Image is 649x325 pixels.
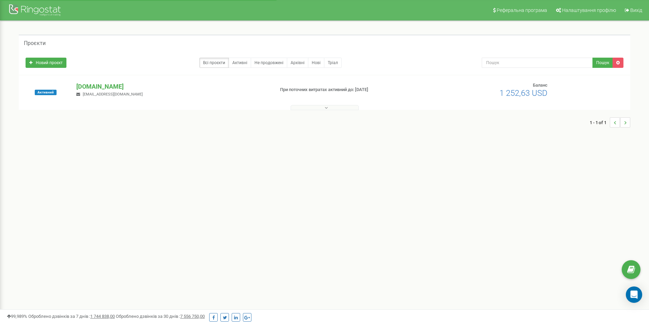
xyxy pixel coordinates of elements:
a: Тріал [324,58,342,68]
span: Баланс [533,83,547,88]
a: Новий проєкт [26,58,66,68]
span: 99,989% [7,314,27,319]
span: Оброблено дзвінків за 7 днів : [28,314,115,319]
span: 1 - 1 of 1 [590,117,610,128]
div: Open Intercom Messenger [626,286,642,303]
span: Оброблено дзвінків за 30 днів : [116,314,205,319]
a: Не продовжені [251,58,287,68]
span: Реферальна програма [497,8,547,13]
span: 1 252,63 USD [499,88,547,98]
a: Всі проєкти [199,58,229,68]
p: При поточних витратах активний до: [DATE] [280,87,422,93]
a: Нові [308,58,324,68]
a: Активні [229,58,251,68]
span: Активний [35,90,57,95]
span: [EMAIL_ADDRESS][DOMAIN_NAME] [83,92,143,97]
a: Архівні [287,58,308,68]
input: Пошук [482,58,593,68]
span: Налаштування профілю [562,8,616,13]
button: Пошук [592,58,613,68]
nav: ... [590,110,630,134]
h5: Проєкти [24,40,46,46]
u: 1 744 838,00 [90,314,115,319]
span: Вихід [630,8,642,13]
p: [DOMAIN_NAME] [76,82,269,91]
u: 7 556 750,00 [180,314,205,319]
